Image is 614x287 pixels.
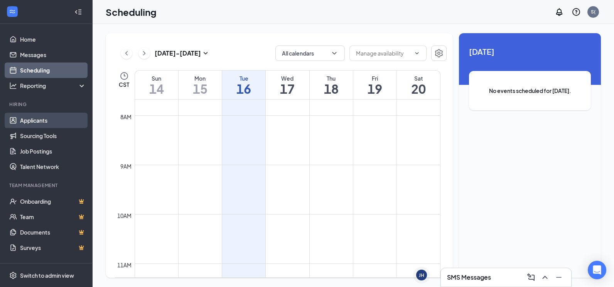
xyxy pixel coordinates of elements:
[121,47,132,59] button: ChevronLeft
[20,143,86,159] a: Job Postings
[9,182,84,189] div: Team Management
[20,209,86,225] a: TeamCrown
[179,82,222,95] h1: 15
[20,240,86,255] a: SurveysCrown
[120,71,129,81] svg: Clock
[9,101,84,108] div: Hiring
[539,271,551,284] button: ChevronUp
[222,71,265,99] a: September 16, 2025
[135,71,178,99] a: September 14, 2025
[20,82,86,89] div: Reporting
[20,159,86,174] a: Talent Network
[553,271,565,284] button: Minimize
[353,82,396,95] h1: 19
[353,74,396,82] div: Fri
[9,82,17,89] svg: Analysis
[266,71,309,99] a: September 17, 2025
[266,82,309,95] h1: 17
[20,47,86,62] a: Messages
[331,49,338,57] svg: ChevronDown
[20,194,86,209] a: OnboardingCrown
[179,71,222,99] a: September 15, 2025
[591,8,595,15] div: S(
[525,271,537,284] button: ComposeMessage
[222,74,265,82] div: Tue
[20,225,86,240] a: DocumentsCrown
[116,261,133,269] div: 11am
[434,49,444,58] svg: Settings
[20,272,74,279] div: Switch to admin view
[431,46,447,61] button: Settings
[397,71,440,99] a: September 20, 2025
[140,49,148,58] svg: ChevronRight
[414,50,420,56] svg: ChevronDown
[526,273,536,282] svg: ComposeMessage
[397,82,440,95] h1: 20
[201,49,210,58] svg: SmallChevronDown
[123,49,130,58] svg: ChevronLeft
[469,46,591,57] span: [DATE]
[555,7,564,17] svg: Notifications
[310,82,353,95] h1: 18
[119,113,133,121] div: 8am
[106,5,157,19] h1: Scheduling
[116,211,133,220] div: 10am
[572,7,581,17] svg: QuestionInfo
[179,74,222,82] div: Mon
[353,71,396,99] a: September 19, 2025
[397,74,440,82] div: Sat
[20,32,86,47] a: Home
[135,82,178,95] h1: 14
[119,162,133,171] div: 9am
[155,49,201,57] h3: [DATE] - [DATE]
[20,128,86,143] a: Sourcing Tools
[74,8,82,16] svg: Collapse
[310,74,353,82] div: Thu
[484,86,575,95] span: No events scheduled for [DATE].
[310,71,353,99] a: September 18, 2025
[20,113,86,128] a: Applicants
[135,74,178,82] div: Sun
[138,47,150,59] button: ChevronRight
[540,273,550,282] svg: ChevronUp
[356,49,411,57] input: Manage availability
[8,8,16,15] svg: WorkstreamLogo
[222,82,265,95] h1: 16
[447,273,491,282] h3: SMS Messages
[20,62,86,78] a: Scheduling
[554,273,563,282] svg: Minimize
[419,272,424,279] div: JH
[588,261,606,279] div: Open Intercom Messenger
[9,272,17,279] svg: Settings
[119,81,129,88] span: CST
[275,46,345,61] button: All calendarsChevronDown
[266,74,309,82] div: Wed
